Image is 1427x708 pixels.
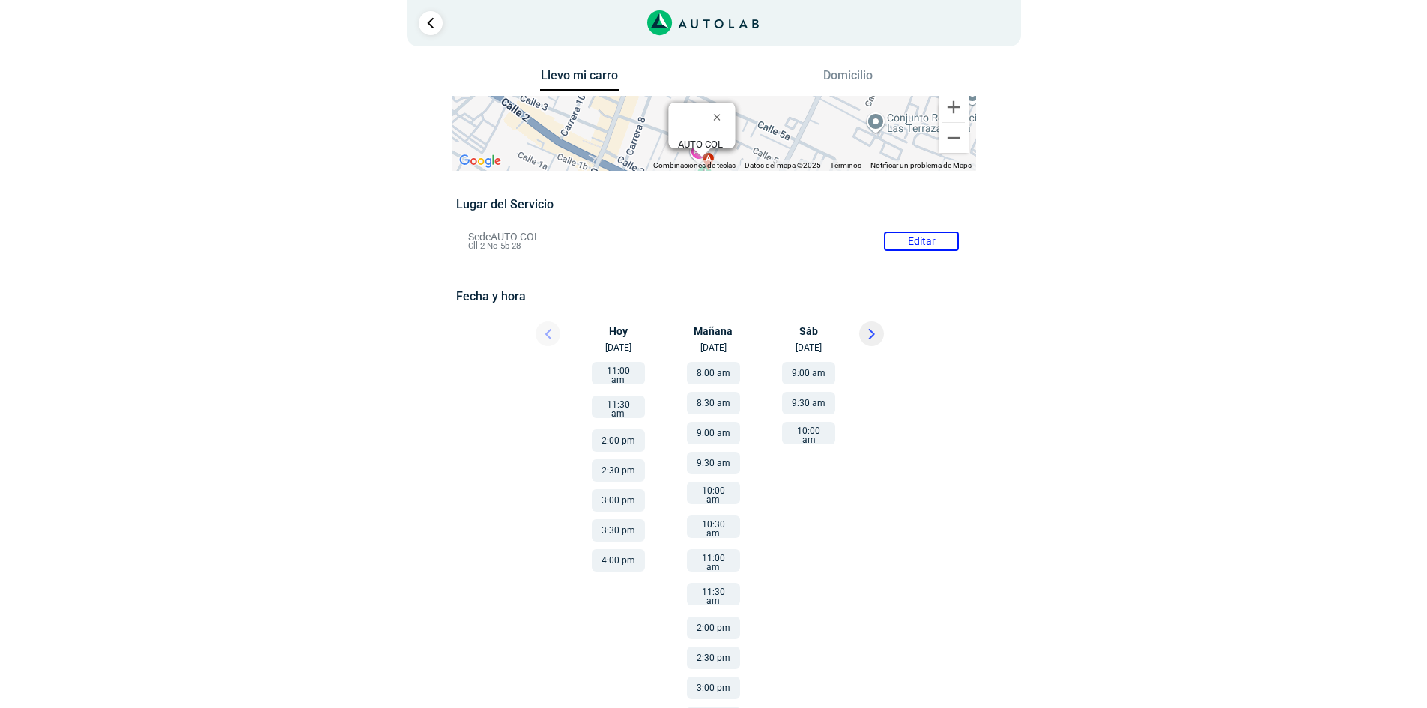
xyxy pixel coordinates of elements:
button: Domicilio [808,68,887,90]
a: Notificar un problema de Maps [870,161,972,169]
button: 8:30 am [687,392,740,414]
button: Llevo mi carro [540,68,619,91]
a: Link al sitio de autolab [647,15,759,29]
button: 9:00 am [687,422,740,444]
b: AUTO COL [677,139,722,150]
button: Combinaciones de teclas [653,160,736,171]
button: 2:00 pm [592,429,645,452]
button: Reducir [939,123,969,153]
a: Términos (se abre en una nueva pestaña) [830,161,861,169]
button: Ampliar [939,92,969,122]
button: Cerrar [702,99,738,135]
h5: Fecha y hora [456,289,971,303]
button: 10:00 am [782,422,835,444]
img: Google [455,151,505,171]
a: Abre esta zona en Google Maps (se abre en una nueva ventana) [455,151,505,171]
button: 9:00 am [782,362,835,384]
button: 3:00 pm [592,489,645,512]
button: 9:30 am [782,392,835,414]
button: 10:00 am [687,482,740,504]
button: 2:00 pm [687,617,740,639]
button: 11:00 am [687,549,740,572]
button: 3:00 pm [687,677,740,699]
button: 10:30 am [687,515,740,538]
a: Ir al paso anterior [419,11,443,35]
h5: Lugar del Servicio [456,197,971,211]
span: Datos del mapa ©2025 [745,161,821,169]
span: a [705,153,711,166]
button: 11:30 am [687,583,740,605]
button: 2:30 pm [592,459,645,482]
button: 11:30 am [592,396,645,418]
button: 9:30 am [687,452,740,474]
button: 2:30 pm [687,647,740,669]
button: 3:30 pm [592,519,645,542]
div: Cll 2 No 5b 28 [677,139,735,161]
button: 8:00 am [687,362,740,384]
button: 4:00 pm [592,549,645,572]
button: 11:00 am [592,362,645,384]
